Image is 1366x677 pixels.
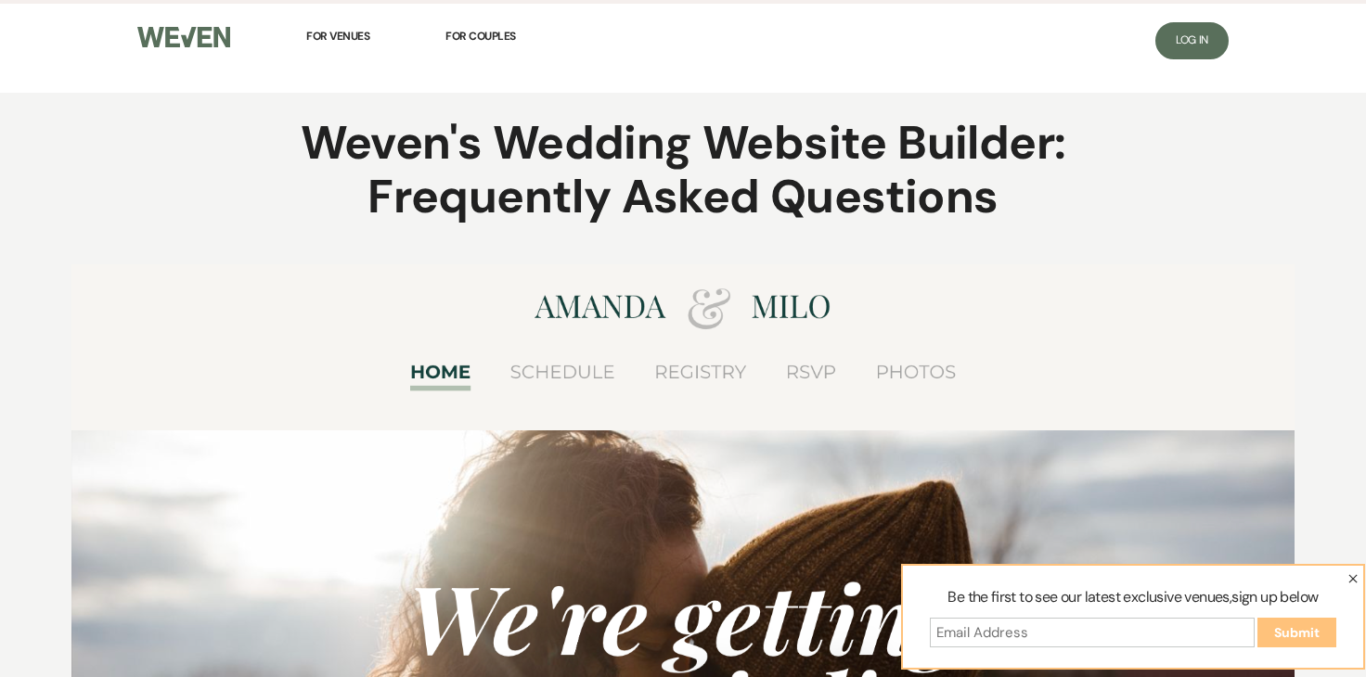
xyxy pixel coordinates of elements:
[306,29,369,44] span: For Venues
[445,16,516,57] a: For Couples
[137,27,230,48] img: Weven Logo
[445,29,516,44] span: For Couples
[930,618,1255,647] input: Email Address
[249,117,1117,224] h1: Weven's Wedding Website Builder: Frequently Asked Questions
[1155,22,1229,59] a: Log In
[1231,587,1318,607] span: sign up below
[306,16,369,57] a: For Venues
[914,586,1352,618] label: Be the first to see our latest exclusive venues,
[1257,618,1336,647] input: Submit
[1176,32,1208,47] span: Log In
